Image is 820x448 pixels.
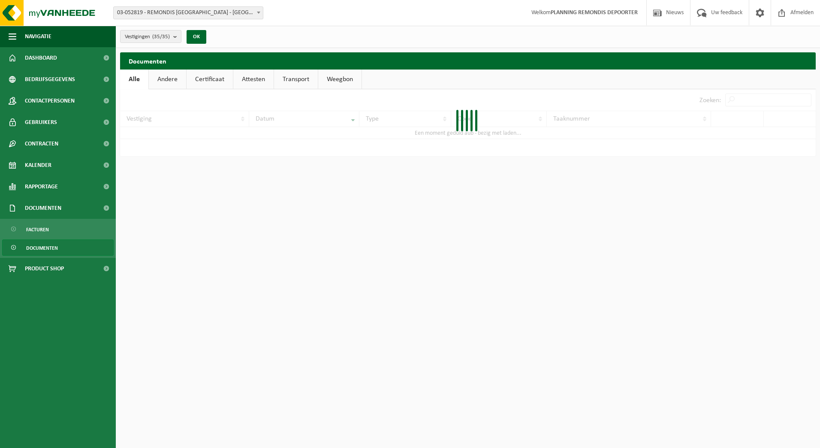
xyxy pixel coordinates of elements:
[149,70,186,89] a: Andere
[551,9,638,16] strong: PLANNING REMONDIS DEPOORTER
[274,70,318,89] a: Transport
[25,176,58,197] span: Rapportage
[113,6,263,19] span: 03-052819 - REMONDIS WEST-VLAANDEREN - OOSTENDE
[25,133,58,154] span: Contracten
[25,197,61,219] span: Documenten
[187,70,233,89] a: Certificaat
[2,221,114,237] a: Facturen
[4,429,143,448] iframe: chat widget
[25,154,51,176] span: Kalender
[114,7,263,19] span: 03-052819 - REMONDIS WEST-VLAANDEREN - OOSTENDE
[120,30,181,43] button: Vestigingen(35/35)
[26,240,58,256] span: Documenten
[25,69,75,90] span: Bedrijfsgegevens
[25,258,64,279] span: Product Shop
[120,52,816,69] h2: Documenten
[25,26,51,47] span: Navigatie
[26,221,49,238] span: Facturen
[25,90,75,112] span: Contactpersonen
[2,239,114,256] a: Documenten
[152,34,170,39] count: (35/35)
[120,70,148,89] a: Alle
[233,70,274,89] a: Attesten
[318,70,362,89] a: Weegbon
[25,112,57,133] span: Gebruikers
[25,47,57,69] span: Dashboard
[125,30,170,43] span: Vestigingen
[187,30,206,44] button: OK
